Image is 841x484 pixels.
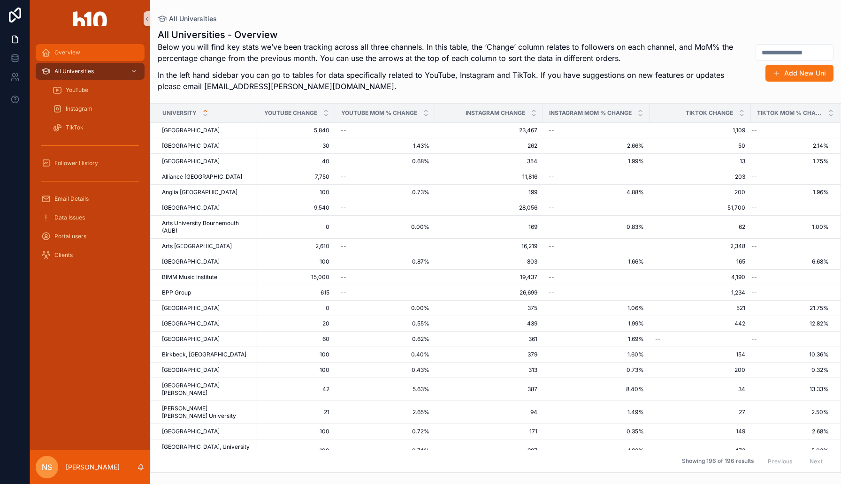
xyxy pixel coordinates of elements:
span: 0 [264,304,329,312]
span: 1,109 [655,127,745,134]
span: 30 [264,142,329,150]
a: 11,816 [441,173,537,181]
a: 40 [264,158,329,165]
a: 0.35% [549,428,644,435]
a: 94 [441,408,537,416]
span: Overview [54,49,80,56]
span: 42 [264,386,329,393]
span: [GEOGRAPHIC_DATA] [162,320,220,327]
a: Follower History [36,155,145,172]
a: 1.99% [549,158,644,165]
a: 51,700 [655,204,745,212]
span: [GEOGRAPHIC_DATA] [162,127,220,134]
span: [GEOGRAPHIC_DATA] [162,304,220,312]
span: Birkbeck, [GEOGRAPHIC_DATA] [162,351,246,358]
a: -- [549,289,644,296]
a: -- [341,289,429,296]
a: 16,219 [441,242,537,250]
span: [GEOGRAPHIC_DATA] [162,335,220,343]
span: 0 [264,223,329,231]
span: 1.00% [751,223,829,231]
a: 12.82% [751,320,829,327]
span: YouTube [66,86,88,94]
a: 439 [441,320,537,327]
span: [GEOGRAPHIC_DATA][PERSON_NAME] [162,382,252,397]
span: Anglia [GEOGRAPHIC_DATA] [162,189,237,196]
a: 0.68% [341,158,429,165]
span: 262 [441,142,537,150]
span: -- [341,289,346,296]
a: 23,467 [441,127,537,134]
span: 0.40% [341,351,429,358]
span: -- [751,242,757,250]
span: 2,348 [655,242,745,250]
a: 0.83% [549,223,644,231]
span: 1.99% [549,320,644,327]
a: BIMM Music Institute [162,273,252,281]
span: 1.96% [751,189,829,196]
a: [GEOGRAPHIC_DATA] [162,127,252,134]
span: 387 [441,386,537,393]
a: 354 [441,158,537,165]
span: -- [549,173,554,181]
span: [GEOGRAPHIC_DATA] [162,258,220,265]
span: 19,437 [441,273,537,281]
span: 0.00% [341,223,429,231]
a: 20 [264,320,329,327]
span: 149 [655,428,745,435]
span: 521 [655,304,745,312]
a: Arts University Bournemouth (AUB) [162,219,252,234]
span: -- [751,173,757,181]
a: 62 [655,223,745,231]
a: 200 [655,189,745,196]
a: 8.40% [549,386,644,393]
span: -- [341,127,346,134]
a: 165 [655,258,745,265]
a: -- [655,335,745,343]
a: 987 [441,447,537,454]
a: 2.65% [341,408,429,416]
a: 1.75% [751,158,829,165]
a: Overview [36,44,145,61]
a: [GEOGRAPHIC_DATA] [162,335,252,343]
span: 5.63% [341,386,429,393]
a: [GEOGRAPHIC_DATA] [162,320,252,327]
a: 379 [441,351,537,358]
a: 34 [655,386,745,393]
a: 2.50% [751,408,829,416]
a: 26,699 [441,289,537,296]
span: -- [655,335,661,343]
span: 50 [655,142,745,150]
span: 203 [655,173,745,181]
a: 100 [264,189,329,196]
a: 171 [441,428,537,435]
span: 313 [441,366,537,374]
a: 60 [264,335,329,343]
a: [PERSON_NAME] [PERSON_NAME] University [162,405,252,420]
span: BIMM Music Institute [162,273,217,281]
span: -- [751,335,757,343]
a: 200 [655,366,745,374]
span: -- [341,242,346,250]
span: 0.73% [341,189,429,196]
span: BPP Group [162,289,191,296]
span: -- [341,173,346,181]
a: 0.87% [341,258,429,265]
span: 0.43% [341,366,429,374]
a: 7,750 [264,173,329,181]
a: -- [751,242,829,250]
a: 100 [264,366,329,374]
a: 13 [655,158,745,165]
span: Clients [54,251,73,259]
